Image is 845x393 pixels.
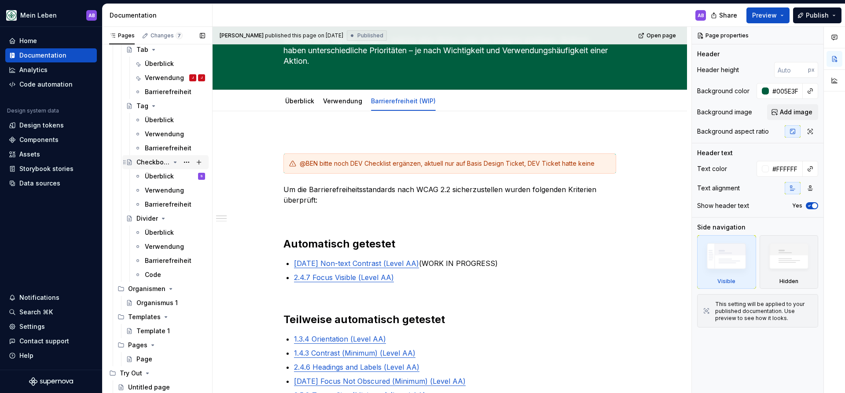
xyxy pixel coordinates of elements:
div: Background image [697,108,752,116]
a: [DATE] Focus Not Obscured (Minimum) (Level AA) [294,377,466,386]
div: Überblick [145,172,174,181]
div: Überblick [145,228,174,237]
a: Documentation [5,48,97,62]
div: Pages [114,338,209,352]
a: Checkbox & Checkbox Group [122,155,209,169]
a: Verwendung [131,240,209,254]
a: ÜberblickS [131,169,209,183]
button: Preview [746,7,790,23]
div: Überblick [145,116,174,124]
a: Page [122,352,209,366]
div: Try Out [120,369,142,378]
div: Templates [128,313,161,321]
div: @BEN bitte noch DEV Checklist ergänzen, aktuell nur auf Basis Design Ticket, DEV Ticket hatte keine [300,159,610,168]
div: Hidden [779,278,798,285]
a: Design tokens [5,118,97,132]
a: Analytics [5,63,97,77]
div: Design system data [7,107,59,114]
p: Um die Barrierefreiheitsstandards nach WCAG 2.2 sicherzustellen wurden folgenden Kriterien überpr... [283,184,616,205]
div: Header text [697,149,733,157]
div: Verwendung [145,73,184,82]
span: Add image [780,108,812,116]
div: Überblick [145,59,174,68]
div: Mein Leben [20,11,57,20]
div: S [200,172,203,181]
div: Assets [19,150,40,159]
div: This setting will be applied to your published documentation. Use preview to see how it looks. [715,301,812,322]
a: 1.3.4 Orientation (Level AA) [294,335,386,343]
a: Tab [122,43,209,57]
div: Templates [114,310,209,324]
a: Überblick [285,97,314,105]
span: [PERSON_NAME] [220,32,264,39]
span: Publish [806,11,829,20]
button: Search ⌘K [5,305,97,319]
div: AB [88,12,95,19]
a: Barrierefreiheit (WIP) [371,97,436,105]
div: Try Out [106,366,209,380]
div: Barrierefreiheit (WIP) [367,91,439,110]
div: Notifications [19,293,59,302]
div: Verwendung [145,242,184,251]
input: Auto [774,62,808,78]
div: Organismen [128,284,165,293]
p: px [808,66,815,73]
div: Überblick [282,91,318,110]
div: Barrierefreiheit [145,200,191,209]
div: Verwendung [320,91,366,110]
a: Barrierefreiheit [131,141,209,155]
div: Background aspect ratio [697,127,769,136]
div: Verwendung [145,186,184,195]
img: df5db9ef-aba0-4771-bf51-9763b7497661.png [6,10,17,21]
button: Add image [767,104,818,120]
div: Help [19,351,33,360]
a: Barrierefreiheit [131,197,209,211]
div: Page [136,355,152,364]
div: Verwendung [145,130,184,138]
input: Auto [769,161,803,177]
div: Side navigation [697,223,746,232]
div: Components [19,135,59,144]
div: Hidden [760,235,819,289]
div: Pages [128,341,147,349]
a: Components [5,133,97,147]
label: Yes [792,202,802,209]
a: Data sources [5,176,97,190]
button: Mein LebenAB [2,6,100,25]
p: (WORK IN PROGRESS) [294,258,616,269]
button: Notifications [5,291,97,305]
div: Organismen [114,282,209,296]
a: Home [5,34,97,48]
a: Organismus 1 [122,296,209,310]
div: J [192,73,194,82]
div: Design tokens [19,121,64,130]
div: Data sources [19,179,60,188]
a: [DATE] Non-text Contrast (Level AA) [294,259,419,268]
a: Open page [636,29,680,42]
div: Checkbox & Checkbox Group [136,158,170,167]
strong: Automatisch getestet [283,237,395,250]
a: Tag [122,99,209,113]
div: Documentation [110,11,209,20]
a: 2.4.7 Focus Visible (Level AA) [294,273,394,282]
button: Share [706,7,743,23]
input: Auto [769,83,803,99]
div: Organismus 1 [136,298,178,307]
div: Search ⌘K [19,308,53,317]
a: Barrierefreiheit [131,254,209,268]
a: Überblick [131,113,209,127]
a: 1.4.3 Contrast (Minimum) (Level AA) [294,349,415,357]
div: Barrierefreiheit [145,256,191,265]
div: Code automation [19,80,73,89]
div: Text color [697,164,727,173]
a: Barrierefreiheit [131,85,209,99]
a: Storybook stories [5,162,97,176]
a: 2.4.6 Headings and Labels (Level AA) [294,363,419,371]
div: Analytics [19,65,48,74]
a: Assets [5,147,97,161]
div: Tab [136,45,148,54]
a: Verwendung [323,97,362,105]
div: Template 1 [136,327,170,335]
div: Text alignment [697,184,740,193]
div: published this page on [DATE] [265,32,343,39]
